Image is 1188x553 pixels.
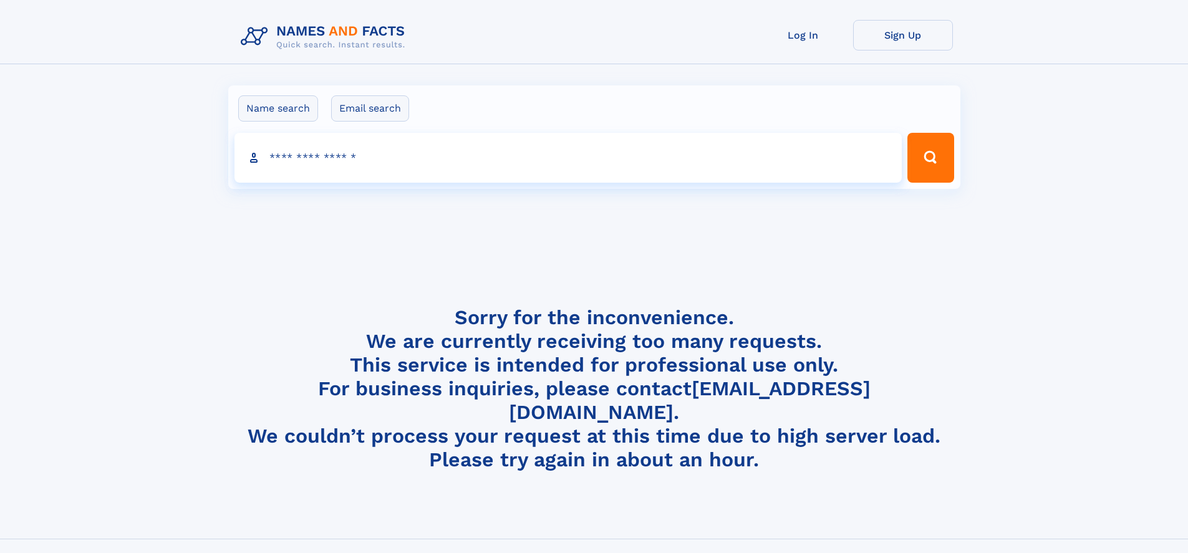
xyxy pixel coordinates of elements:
[509,377,871,424] a: [EMAIL_ADDRESS][DOMAIN_NAME]
[853,20,953,50] a: Sign Up
[331,95,409,122] label: Email search
[753,20,853,50] a: Log In
[907,133,954,183] button: Search Button
[236,20,415,54] img: Logo Names and Facts
[236,305,953,472] h4: Sorry for the inconvenience. We are currently receiving too many requests. This service is intend...
[234,133,902,183] input: search input
[238,95,318,122] label: Name search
